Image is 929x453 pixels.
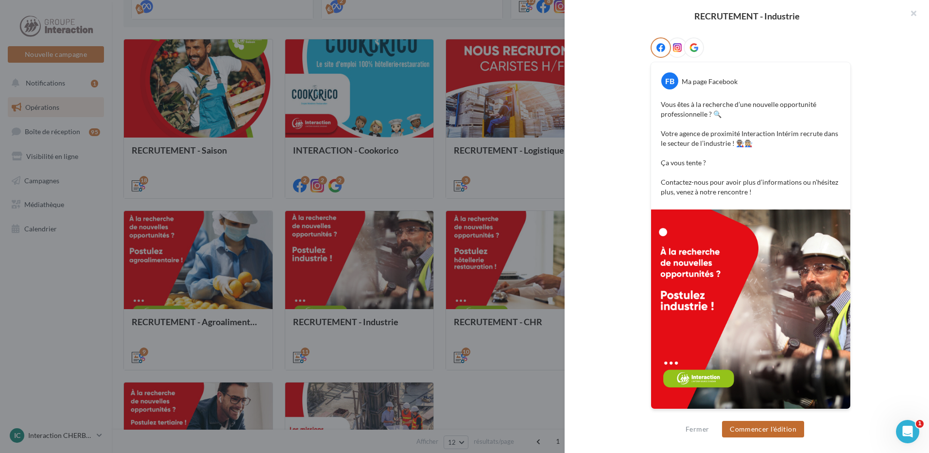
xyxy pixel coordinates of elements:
[651,409,851,422] div: La prévisualisation est non-contractuelle
[896,420,919,443] iframe: Intercom live chat
[682,423,713,435] button: Fermer
[580,12,913,20] div: RECRUTEMENT - Industrie
[722,421,804,437] button: Commencer l'édition
[661,72,678,89] div: FB
[661,100,841,197] p: Vous êtes à la recherche d’une nouvelle opportunité professionnelle ? 🔍 Votre agence de proximité...
[916,420,924,428] span: 1
[682,77,738,87] div: Ma page Facebook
